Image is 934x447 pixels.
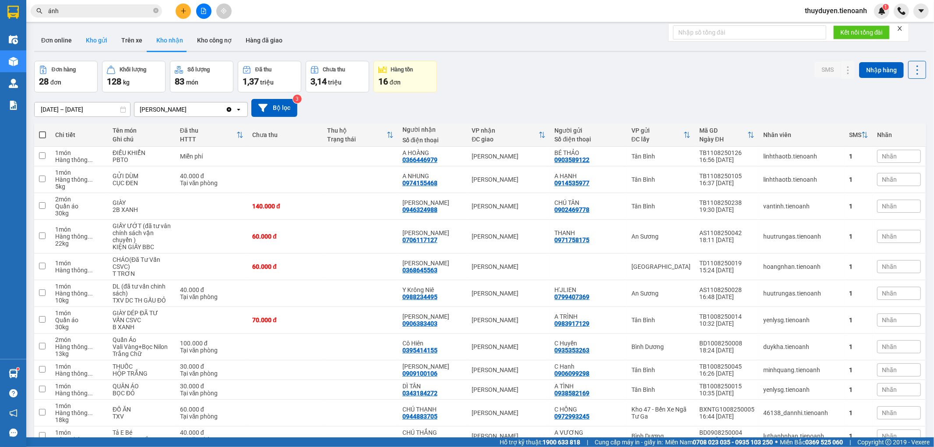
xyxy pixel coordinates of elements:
[113,383,171,390] div: QUẦN ÁO
[239,30,289,51] button: Hàng đã giao
[402,172,463,180] div: A NHUNG
[699,149,754,156] div: TB1108250126
[882,203,897,210] span: Nhãn
[113,310,171,324] div: GIÀY DÉP ĐÃ TƯ VẤN CSVC
[554,383,622,390] div: A TÌNH
[402,286,463,293] div: Y Krông Niê
[472,153,546,160] div: [PERSON_NAME]
[113,429,171,436] div: Tả E Bé
[180,286,243,293] div: 40.000 đ
[113,206,171,213] div: 2B XANH
[55,390,104,397] div: Hàng thông thường
[9,79,18,88] img: warehouse-icon
[472,409,546,416] div: [PERSON_NAME]
[79,30,114,51] button: Kho gửi
[554,347,589,354] div: 0935353263
[699,390,754,397] div: 10:35 [DATE]
[554,340,622,347] div: C Huyền
[113,413,171,420] div: TXV
[699,156,754,163] div: 16:56 [DATE]
[113,406,171,413] div: ĐỒ ĂN
[243,76,259,87] span: 1,37
[260,79,274,86] span: triệu
[699,340,754,347] div: BD1008250008
[17,368,19,370] sup: 1
[180,429,243,436] div: 40.000 đ
[113,297,171,304] div: TXV DC TH GẤU ĐỎ
[235,106,242,113] svg: open
[201,8,207,14] span: file-add
[699,293,754,300] div: 16:48 [DATE]
[88,156,93,163] span: ...
[88,233,93,240] span: ...
[472,176,546,183] div: [PERSON_NAME]
[631,176,691,183] div: Tân Bình
[55,402,104,409] div: 1 món
[55,260,104,267] div: 1 món
[114,30,149,51] button: Trên xe
[255,67,271,73] div: Đã thu
[55,267,104,274] div: Hàng thông thường
[631,263,691,270] div: [GEOGRAPHIC_DATA]
[180,180,243,187] div: Tại văn phòng
[859,62,904,78] button: Nhập hàng
[882,366,897,373] span: Nhãn
[55,149,104,156] div: 1 món
[113,324,171,331] div: B XANH
[55,336,104,343] div: 2 món
[180,153,243,160] div: Miễn phí
[55,317,104,324] div: Quần áo
[113,199,171,206] div: GIÀY
[55,169,104,176] div: 1 món
[140,105,187,114] div: [PERSON_NAME]
[402,180,437,187] div: 0974155468
[153,7,159,15] span: close-circle
[882,409,897,416] span: Nhãn
[55,203,104,210] div: Quần áo
[699,370,754,377] div: 16:26 [DATE]
[402,313,463,320] div: C HUYỀN
[699,172,754,180] div: TB1108250105
[763,233,840,240] div: huutrungas.tienoanh
[849,233,868,240] div: 1
[468,123,550,147] th: Toggle SortBy
[402,229,463,236] div: TRẦN THỦY
[763,317,840,324] div: yenlysg.tienoanh
[176,123,248,147] th: Toggle SortBy
[226,106,233,113] svg: Clear value
[833,25,890,39] button: Kết nối tổng đài
[699,286,754,293] div: AS1108250028
[849,366,868,373] div: 1
[9,369,18,378] img: warehouse-icon
[699,413,754,420] div: 16:44 [DATE]
[673,25,826,39] input: Nhập số tổng đài
[472,263,546,270] div: [PERSON_NAME]
[472,233,546,240] div: [PERSON_NAME]
[554,320,589,327] div: 0983917129
[9,429,18,437] span: message
[402,293,437,300] div: 0988234495
[849,343,868,350] div: 1
[180,340,243,347] div: 100.000 đ
[55,350,104,357] div: 13 kg
[113,336,171,343] div: Quần Áo
[472,386,546,393] div: [PERSON_NAME]
[699,236,754,243] div: 18:11 [DATE]
[252,131,318,138] div: Chưa thu
[55,383,104,390] div: 1 món
[402,149,463,156] div: A HOÀNG
[849,409,868,416] div: 1
[631,317,691,324] div: Tân Bình
[252,233,318,240] div: 60.000 đ
[917,7,925,15] span: caret-down
[402,126,463,133] div: Người nhận
[88,176,93,183] span: ...
[699,363,754,370] div: TB1008250045
[113,172,171,180] div: GỬI DÙM
[55,233,104,240] div: Hàng thông thường
[554,293,589,300] div: 0799407369
[472,433,546,440] div: [PERSON_NAME]
[631,406,691,420] div: Kho 47 - Bến Xe Ngã Tư Ga
[216,4,232,19] button: aim
[187,105,188,114] input: Selected Cư Kuin.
